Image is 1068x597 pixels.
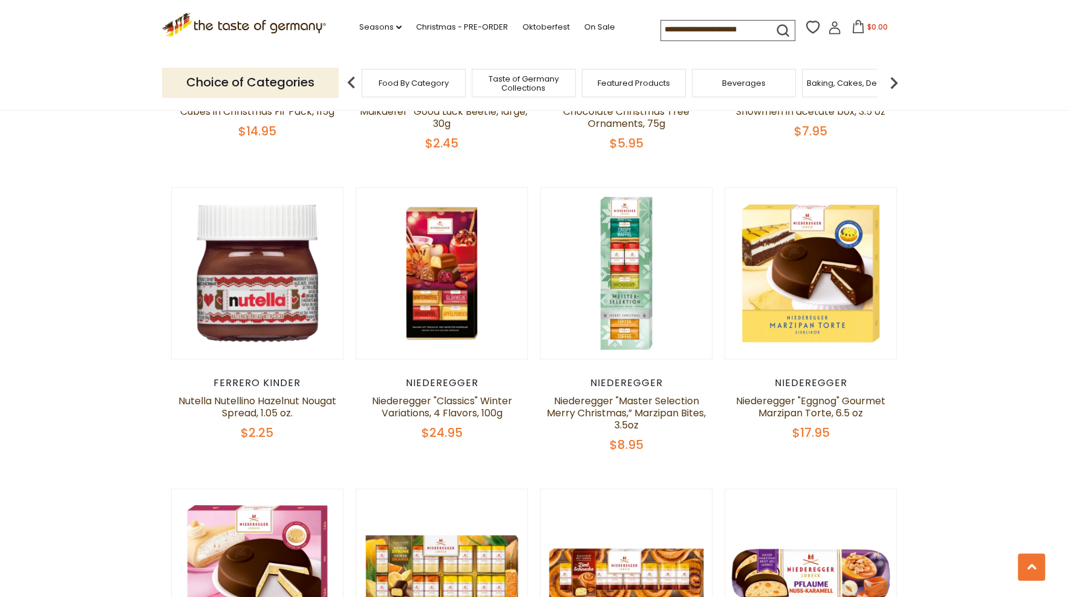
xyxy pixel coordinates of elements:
a: Niederegger "Classics" Winter Variations, 4 Flavors, 100g [371,394,512,420]
span: $17.95 [792,424,830,441]
a: Riegelein "Weihnachts Gloeckchen" Chocolate Christmas Tree Ornaments, 75g [542,92,711,131]
a: Oktoberfest [523,21,570,34]
a: Baking, Cakes, Desserts [807,79,900,88]
span: $24.95 [421,424,462,441]
span: $2.25 [241,424,273,441]
a: On Sale [584,21,615,34]
span: $5.95 [610,135,643,152]
span: $2.45 [425,135,458,152]
div: Niederegger [356,377,528,389]
img: Niederegger "Eggnog" Gourmet Marzipan Torte, 6.5 oz [725,188,896,359]
a: Seasons [359,21,402,34]
span: $14.95 [238,123,276,140]
a: Nutella Nutellino Hazelnut Nougat Spread, 1.05 oz. [178,394,336,420]
p: Choice of Categories [162,68,339,97]
img: Niederegger "Classics" Winter Variations, 4 Flavors, 100g [356,188,527,359]
a: Featured Products [597,79,670,88]
img: Niederegger "Master Selection Merry Christmas,” Marzipan Bites, 3.5oz [541,188,712,359]
img: Nutella Nutellino Hazelnut Nougat Spread, 1.05 oz. [172,188,343,359]
div: Ferrero Kinder [171,377,344,389]
span: $8.95 [610,436,643,453]
a: Niederegger "Master Selection Merry Christmas,” Marzipan Bites, 3.5oz [547,394,706,432]
a: Riegelein Milk Chocolate "Maikaefer” Good Luck Beetle, large, 30g [356,92,527,131]
img: next arrow [882,71,906,95]
a: Christmas - PRE-ORDER [416,21,508,34]
span: $7.95 [794,123,827,140]
div: Niederegger [540,377,712,389]
span: $0.00 [867,22,888,32]
img: previous arrow [339,71,363,95]
div: Niederegger [724,377,897,389]
a: Taste of Germany Collections [475,74,572,92]
a: Niederegger "Eggnog" Gourmet Marzipan Torte, 6.5 oz [736,394,885,420]
a: Beverages [722,79,766,88]
a: Food By Category [379,79,449,88]
button: $0.00 [844,20,895,38]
